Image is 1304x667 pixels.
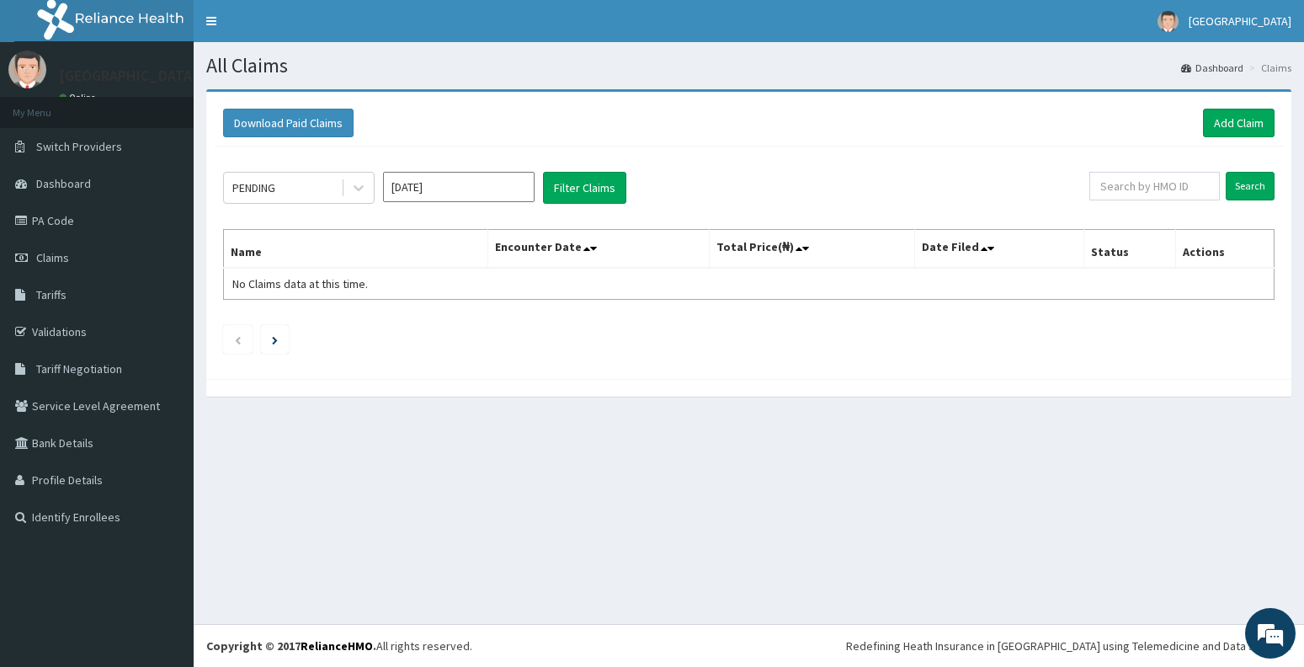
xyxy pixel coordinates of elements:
[194,624,1304,667] footer: All rights reserved.
[272,332,278,347] a: Next page
[488,230,710,269] th: Encounter Date
[8,51,46,88] img: User Image
[36,139,122,154] span: Switch Providers
[206,55,1291,77] h1: All Claims
[36,250,69,265] span: Claims
[1084,230,1176,269] th: Status
[1245,61,1291,75] li: Claims
[36,287,67,302] span: Tariffs
[1089,172,1220,200] input: Search by HMO ID
[59,68,198,83] p: [GEOGRAPHIC_DATA]
[543,172,626,204] button: Filter Claims
[301,638,373,654] a: RelianceHMO
[1226,172,1275,200] input: Search
[1181,61,1243,75] a: Dashboard
[232,179,275,196] div: PENDING
[1158,11,1179,32] img: User Image
[383,172,535,202] input: Select Month and Year
[223,109,354,137] button: Download Paid Claims
[36,176,91,191] span: Dashboard
[59,92,99,104] a: Online
[846,638,1291,654] div: Redefining Heath Insurance in [GEOGRAPHIC_DATA] using Telemedicine and Data Science!
[914,230,1083,269] th: Date Filed
[1175,230,1274,269] th: Actions
[234,332,242,347] a: Previous page
[206,638,376,654] strong: Copyright © 2017 .
[710,230,914,269] th: Total Price(₦)
[224,230,488,269] th: Name
[1203,109,1275,137] a: Add Claim
[232,276,368,291] span: No Claims data at this time.
[36,361,122,376] span: Tariff Negotiation
[1189,13,1291,29] span: [GEOGRAPHIC_DATA]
